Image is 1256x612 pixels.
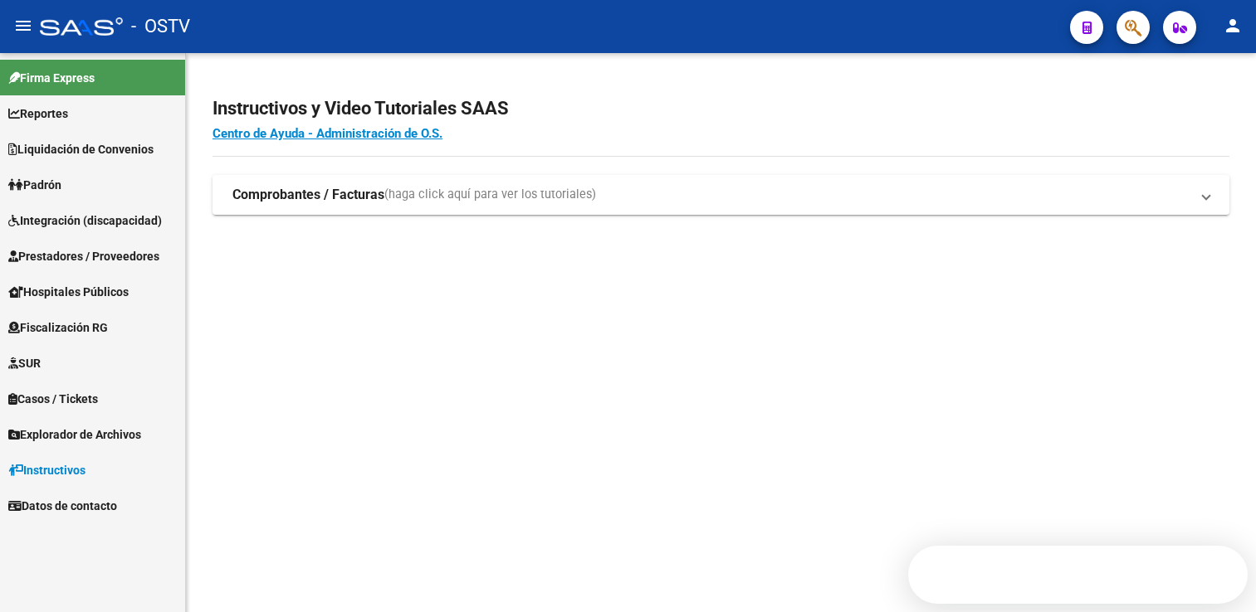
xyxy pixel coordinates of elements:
strong: Comprobantes / Facturas [232,186,384,204]
a: Centro de Ayuda - Administración de O.S. [213,126,442,141]
span: Explorador de Archivos [8,425,141,444]
span: Datos de contacto [8,497,117,515]
mat-icon: person [1223,16,1243,36]
span: SUR [8,354,41,372]
span: Integración (discapacidad) [8,211,162,230]
span: (haga click aquí para ver los tutoriales) [384,186,596,204]
mat-icon: menu [13,16,33,36]
span: - OSTV [131,8,190,45]
iframe: Intercom live chat [1200,556,1239,595]
span: Firma Express [8,69,95,87]
span: Prestadores / Proveedores [8,247,159,265]
iframe: Intercom live chat discovery launcher [908,546,1248,604]
span: Reportes [8,104,68,123]
span: Liquidación de Convenios [8,140,154,158]
span: Hospitales Públicos [8,283,129,301]
span: Padrón [8,176,61,194]
span: Fiscalización RG [8,318,108,337]
mat-expansion-panel-header: Comprobantes / Facturas(haga click aquí para ver los tutoriales) [213,175,1229,215]
span: Casos / Tickets [8,390,98,408]
h2: Instructivos y Video Tutoriales SAAS [213,93,1229,124]
span: Instructivos [8,461,86,479]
